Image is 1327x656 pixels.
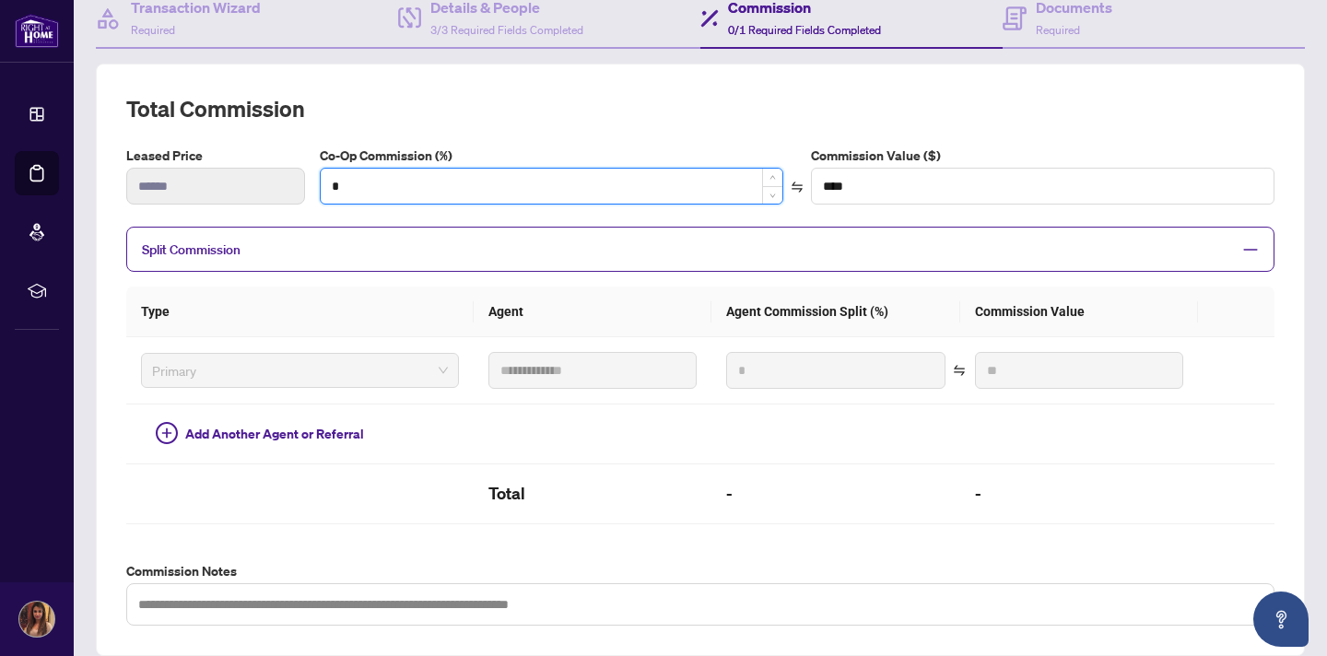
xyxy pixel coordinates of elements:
[15,14,59,48] img: logo
[126,561,1274,581] label: Commission Notes
[141,419,379,449] button: Add Another Agent or Referral
[126,287,474,337] th: Type
[126,227,1274,272] div: Split Commission
[1036,23,1080,37] span: Required
[142,241,241,258] span: Split Commission
[185,424,364,444] span: Add Another Agent or Referral
[960,287,1198,337] th: Commission Value
[488,479,697,509] h2: Total
[19,602,54,637] img: Profile Icon
[769,193,776,199] span: down
[953,364,966,377] span: swap
[769,174,776,181] span: up
[156,422,178,444] span: plus-circle
[762,169,782,186] span: Increase Value
[762,186,782,204] span: Decrease Value
[320,146,783,166] label: Co-Op Commission (%)
[126,146,305,166] label: Leased Price
[474,287,711,337] th: Agent
[430,23,583,37] span: 3/3 Required Fields Completed
[131,23,175,37] span: Required
[152,357,448,384] span: Primary
[126,94,1274,123] h2: Total Commission
[975,479,1183,509] h2: -
[726,479,946,509] h2: -
[811,146,1274,166] label: Commission Value ($)
[1242,241,1259,258] span: minus
[1253,592,1309,647] button: Open asap
[711,287,961,337] th: Agent Commission Split (%)
[728,23,881,37] span: 0/1 Required Fields Completed
[791,181,804,193] span: swap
